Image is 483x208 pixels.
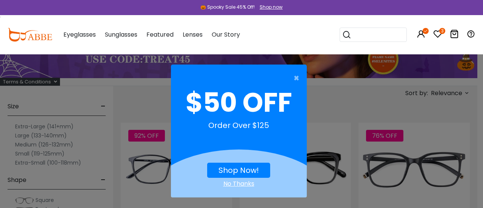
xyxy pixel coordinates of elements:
button: Close [167,71,303,86]
div: Order Over $125 [177,120,301,139]
span: Lenses [183,30,203,39]
div: $50 OFF [177,86,301,120]
div: Shop now [260,4,283,11]
img: abbeglasses.com [8,28,52,42]
a: Shop now [256,4,283,10]
button: Shop Now! [207,163,270,178]
span: × [294,71,303,86]
div: 🎃 Spooky Sale 45% Off! [200,4,255,11]
i: 3 [439,28,445,34]
span: Sunglasses [105,30,137,39]
span: Our Story [212,30,240,39]
span: Featured [146,30,174,39]
div: Close [171,179,307,188]
span: Eyeglasses [63,30,96,39]
a: 3 [433,31,442,40]
a: Shop Now! [218,165,259,176]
